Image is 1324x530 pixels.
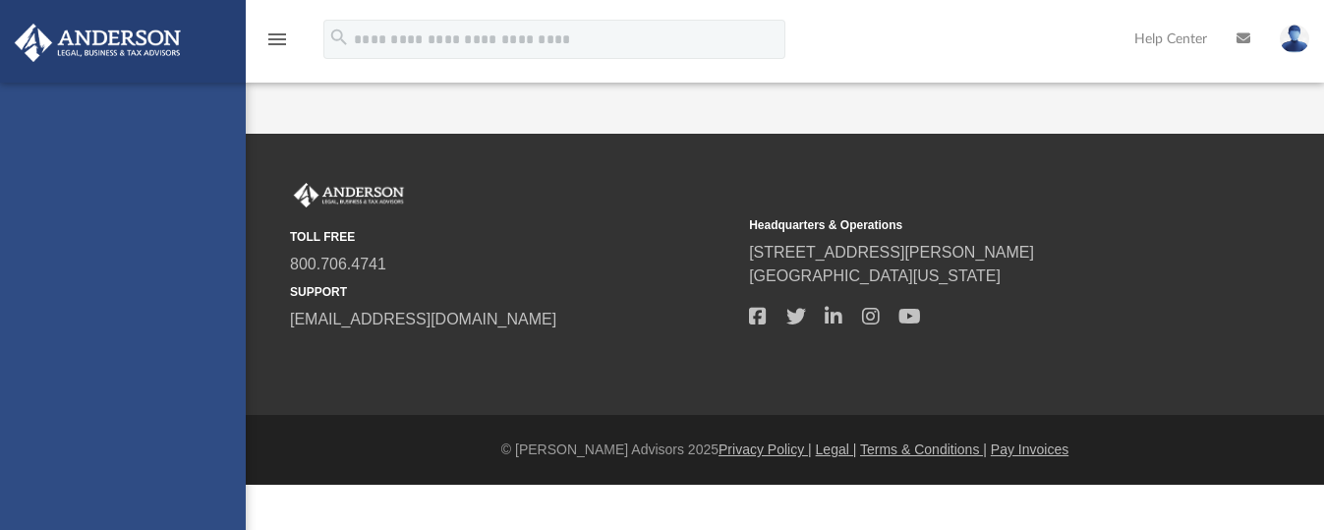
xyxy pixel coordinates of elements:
a: Legal | [816,442,857,457]
img: Anderson Advisors Platinum Portal [9,24,187,62]
small: SUPPORT [290,283,735,301]
small: Headquarters & Operations [749,216,1194,234]
a: Pay Invoices [991,442,1068,457]
a: 800.706.4741 [290,256,386,272]
a: Terms & Conditions | [860,442,987,457]
i: menu [265,28,289,51]
div: © [PERSON_NAME] Advisors 2025 [246,440,1324,460]
small: TOLL FREE [290,228,735,246]
i: search [328,27,350,48]
img: Anderson Advisors Platinum Portal [290,183,408,208]
a: [STREET_ADDRESS][PERSON_NAME] [749,244,1034,261]
a: Privacy Policy | [719,442,812,457]
a: [GEOGRAPHIC_DATA][US_STATE] [749,267,1001,284]
img: User Pic [1280,25,1309,53]
a: [EMAIL_ADDRESS][DOMAIN_NAME] [290,311,556,327]
a: menu [265,37,289,51]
